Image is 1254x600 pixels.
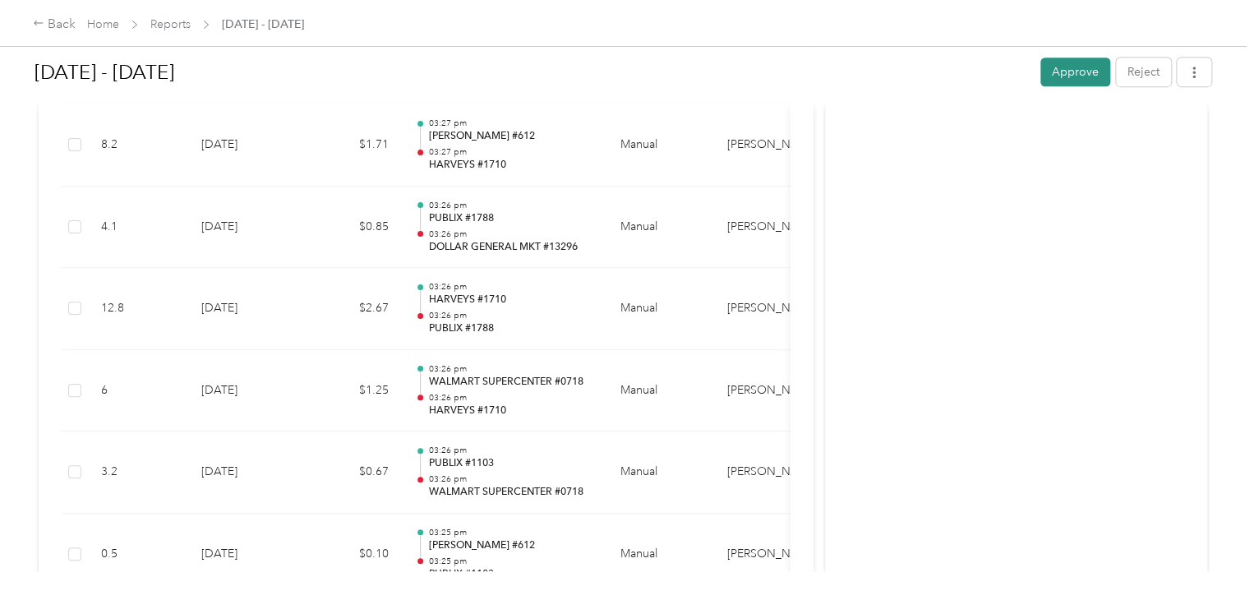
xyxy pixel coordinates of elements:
p: 03:26 pm [428,200,594,211]
td: [DATE] [188,350,303,432]
td: Bernie Little Distributors [714,432,837,514]
p: WALMART SUPERCENTER #0718 [428,375,594,390]
button: Reject [1116,58,1171,86]
td: 0.5 [88,514,188,596]
td: Bernie Little Distributors [714,268,837,350]
td: Manual [607,432,714,514]
td: Bernie Little Distributors [714,187,837,269]
td: [DATE] [188,514,303,596]
p: 03:26 pm [428,473,594,485]
p: [PERSON_NAME] #612 [428,129,594,144]
td: 4.1 [88,187,188,269]
td: 8.2 [88,104,188,187]
td: Manual [607,268,714,350]
td: $2.67 [303,268,402,350]
span: [DATE] - [DATE] [222,16,304,33]
td: Manual [607,350,714,432]
p: HARVEYS #1710 [428,158,594,173]
p: 03:26 pm [428,281,594,293]
h1: Aug 1 - 31, 2025 [35,53,1029,92]
p: WALMART SUPERCENTER #0718 [428,485,594,500]
td: [DATE] [188,268,303,350]
td: 6 [88,350,188,432]
td: [DATE] [188,104,303,187]
p: 03:27 pm [428,146,594,158]
p: 03:26 pm [428,228,594,240]
p: PUBLIX #1103 [428,567,594,582]
td: Manual [607,104,714,187]
td: Manual [607,514,714,596]
td: Manual [607,187,714,269]
td: [DATE] [188,187,303,269]
p: 03:26 pm [428,363,594,375]
td: $0.85 [303,187,402,269]
p: 03:26 pm [428,445,594,456]
p: PUBLIX #1788 [428,321,594,336]
td: 3.2 [88,432,188,514]
div: Back [33,15,76,35]
td: Bernie Little Distributors [714,514,837,596]
p: 03:25 pm [428,527,594,538]
button: Approve [1040,58,1110,86]
td: $0.10 [303,514,402,596]
a: Reports [150,17,191,31]
td: $1.25 [303,350,402,432]
p: PUBLIX #1788 [428,211,594,226]
p: HARVEYS #1710 [428,404,594,418]
p: [PERSON_NAME] #612 [428,538,594,553]
p: 03:25 pm [428,556,594,567]
p: DOLLAR GENERAL MKT #13296 [428,240,594,255]
p: 03:26 pm [428,392,594,404]
iframe: Everlance-gr Chat Button Frame [1162,508,1254,600]
p: PUBLIX #1103 [428,456,594,471]
a: Home [87,17,119,31]
td: $0.67 [303,432,402,514]
td: [DATE] [188,432,303,514]
td: Bernie Little Distributors [714,104,837,187]
p: HARVEYS #1710 [428,293,594,307]
td: Bernie Little Distributors [714,350,837,432]
td: $1.71 [303,104,402,187]
td: 12.8 [88,268,188,350]
p: 03:27 pm [428,118,594,129]
p: 03:26 pm [428,310,594,321]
